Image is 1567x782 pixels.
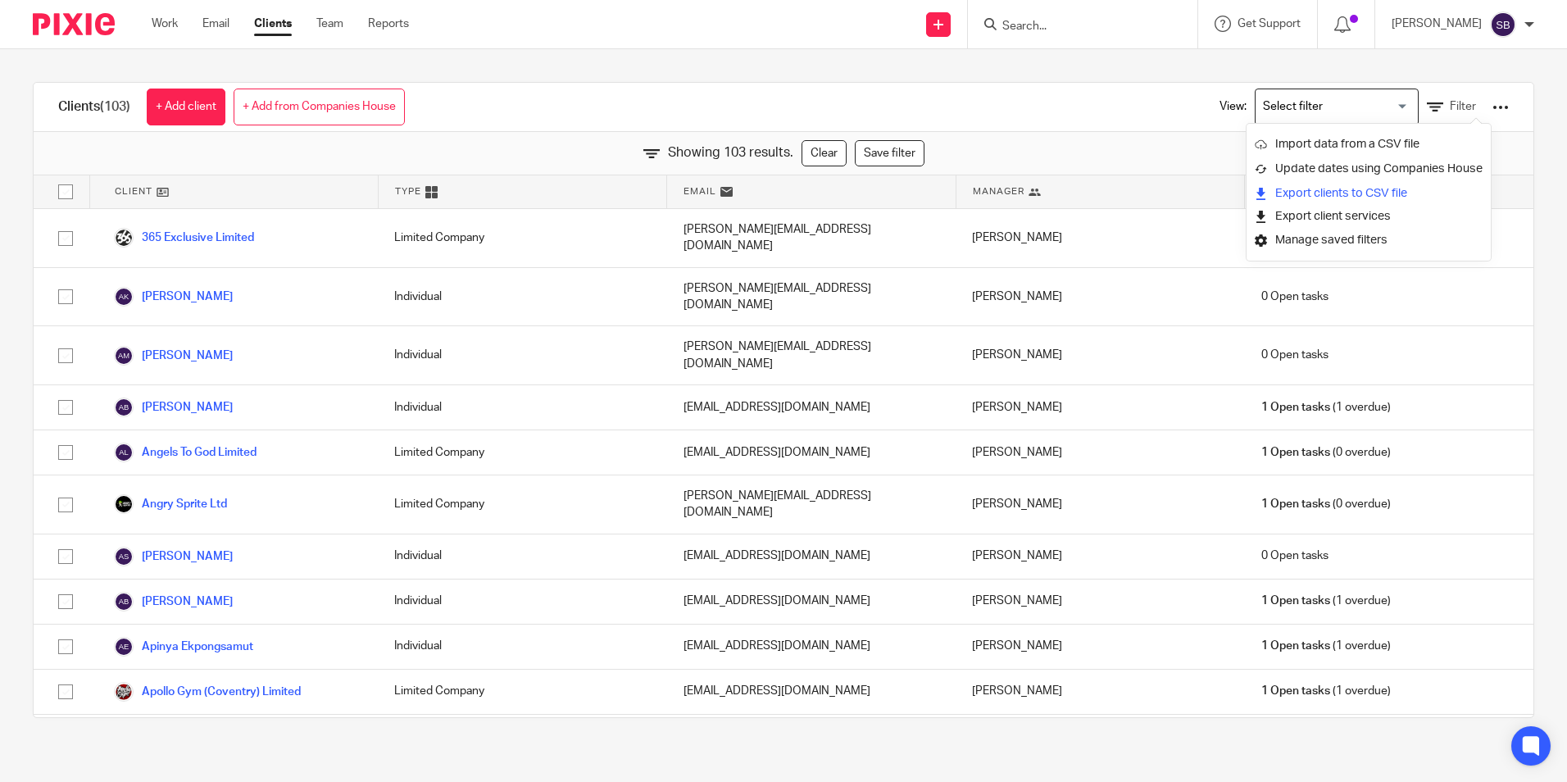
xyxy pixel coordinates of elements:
input: Search for option [1257,93,1409,121]
a: + Add client [147,89,225,125]
div: Individual [378,385,666,430]
div: Individual [378,580,666,624]
button: Export client services [1255,206,1391,228]
span: Get Support [1238,18,1301,30]
div: [EMAIL_ADDRESS][DOMAIN_NAME] [667,534,956,579]
img: svg%3E [114,287,134,307]
div: Limited Company [378,715,666,773]
div: [PERSON_NAME][EMAIL_ADDRESS][DOMAIN_NAME] [667,715,956,773]
div: [PERSON_NAME][EMAIL_ADDRESS][DOMAIN_NAME] [667,475,956,534]
a: Apinya Ekpongsamut [114,637,253,657]
div: [PERSON_NAME] [956,715,1244,773]
span: 1 Open tasks [1261,444,1330,461]
img: Untitled%20design%20(18).png [114,494,134,514]
span: 1 Open tasks [1261,683,1330,699]
img: svg%3E [1490,11,1516,38]
span: (0 overdue) [1261,496,1391,512]
span: 1 Open tasks [1261,496,1330,512]
div: Individual [378,534,666,579]
span: (0 overdue) [1261,444,1391,461]
span: (1 overdue) [1261,638,1391,654]
a: Apollo Gym (Coventry) Limited [114,682,301,702]
img: svg%3E [114,637,134,657]
div: Search for option [1255,89,1419,125]
div: [PERSON_NAME] [956,475,1244,534]
img: svg%3E [114,398,134,417]
div: [PERSON_NAME] [956,625,1244,669]
a: Manage saved filters [1255,228,1483,252]
a: Clear [802,140,847,166]
div: [EMAIL_ADDRESS][DOMAIN_NAME] [667,625,956,669]
div: [EMAIL_ADDRESS][DOMAIN_NAME] [667,430,956,475]
span: 0 Open tasks [1261,347,1329,363]
span: 0 Open tasks [1261,548,1329,564]
span: (1 overdue) [1261,683,1391,699]
span: 1 Open tasks [1261,593,1330,609]
a: Export clients to CSV file [1255,181,1483,206]
a: [PERSON_NAME] [114,592,233,612]
img: Pixie [33,13,115,35]
div: [PERSON_NAME][EMAIL_ADDRESS][DOMAIN_NAME] [667,326,956,384]
span: 1 Open tasks [1261,638,1330,654]
div: Individual [378,326,666,384]
div: Limited Company [378,430,666,475]
a: Work [152,16,178,32]
span: (103) [100,100,130,113]
img: 365.png [114,228,134,248]
input: Select all [50,176,81,207]
div: [PERSON_NAME] [956,580,1244,624]
span: Email [684,184,716,198]
div: [PERSON_NAME] [956,534,1244,579]
span: 0 Open tasks [1261,289,1329,305]
a: Email [202,16,229,32]
a: Angry Sprite Ltd [114,494,227,514]
span: (1 overdue) [1261,593,1391,609]
img: A%20Gym.png [114,682,134,702]
div: Limited Company [378,670,666,714]
div: [EMAIL_ADDRESS][DOMAIN_NAME] [667,670,956,714]
div: Limited Company [378,475,666,534]
div: Individual [378,625,666,669]
div: [EMAIL_ADDRESS][DOMAIN_NAME] [667,580,956,624]
img: svg%3E [114,547,134,566]
a: Angels To God Limited [114,443,257,462]
img: svg%3E [114,592,134,612]
div: [PERSON_NAME] [956,209,1244,267]
a: 365 Exclusive Limited [114,228,254,248]
div: [PERSON_NAME][EMAIL_ADDRESS][DOMAIN_NAME] [667,209,956,267]
span: (1 overdue) [1261,399,1391,416]
h1: Clients [58,98,130,116]
input: Search [1001,20,1148,34]
div: Limited Company [378,209,666,267]
div: [PERSON_NAME] [956,430,1244,475]
a: [PERSON_NAME] [114,547,233,566]
a: [PERSON_NAME] [114,398,233,417]
a: Reports [368,16,409,32]
a: Update dates using Companies House [1255,157,1483,181]
img: svg%3E [114,443,134,462]
a: Clients [254,16,292,32]
a: Import data from a CSV file [1255,132,1483,157]
a: Team [316,16,343,32]
div: [EMAIL_ADDRESS][DOMAIN_NAME] [667,385,956,430]
span: Filter [1450,101,1476,112]
a: [PERSON_NAME] [114,287,233,307]
div: [PERSON_NAME] [956,268,1244,326]
img: svg%3E [114,346,134,366]
a: Save filter [855,140,924,166]
a: [PERSON_NAME] [114,346,233,366]
span: 1 Open tasks [1261,399,1330,416]
div: [PERSON_NAME] [956,385,1244,430]
div: [PERSON_NAME] [956,670,1244,714]
div: Individual [378,268,666,326]
div: [PERSON_NAME][EMAIL_ADDRESS][DOMAIN_NAME] [667,268,956,326]
span: Showing 103 results. [668,143,793,162]
a: + Add from Companies House [234,89,405,125]
div: View: [1195,83,1509,131]
span: Type [395,184,421,198]
span: Manager [973,184,1024,198]
div: [PERSON_NAME] [956,326,1244,384]
p: [PERSON_NAME] [1392,16,1482,32]
span: Client [115,184,152,198]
